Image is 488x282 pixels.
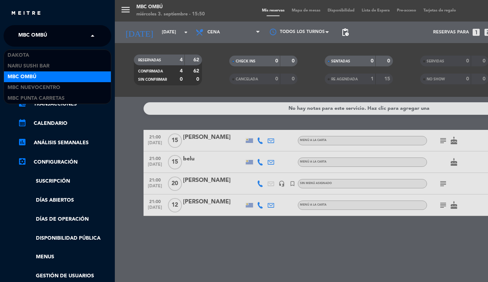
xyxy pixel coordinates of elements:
[18,28,47,43] span: MBC Ombú
[18,118,27,127] i: calendar_month
[18,119,111,128] a: calendar_monthCalendario
[8,94,65,103] span: MBC Punta Carretas
[18,138,27,146] i: assessment
[8,62,50,70] span: NARU Sushi Bar
[18,158,111,166] a: Configuración
[341,28,349,37] span: pending_actions
[18,215,111,224] a: Días de Operación
[8,51,29,60] span: Dakota
[18,196,111,205] a: Días abiertos
[18,253,111,261] a: Menus
[11,11,41,16] img: MEITRE
[18,100,111,108] a: account_balance_walletTransacciones
[18,138,111,147] a: assessmentANÁLISIS SEMANALES
[18,177,111,185] a: Suscripción
[18,272,111,280] a: Gestión de usuarios
[18,234,111,243] a: Disponibilidad pública
[8,84,60,92] span: MBC Nuevocentro
[8,73,36,81] span: MBC Ombú
[18,157,27,166] i: settings_applications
